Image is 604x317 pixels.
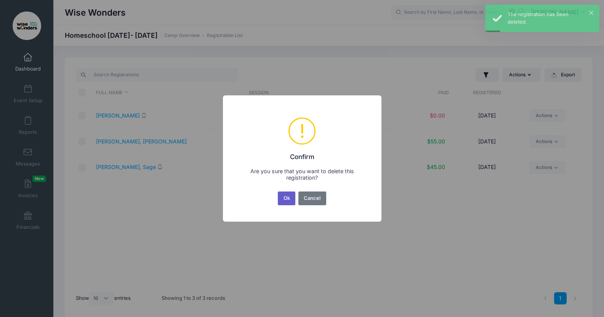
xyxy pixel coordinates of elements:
[589,11,593,15] button: ×
[241,168,362,181] div: Are you sure that you want to delete this registration?
[508,11,593,26] div: The registration has been deleted.
[298,191,326,205] button: Cancel
[233,148,372,161] h2: Confirm
[278,191,295,205] button: Ok
[300,119,305,143] div: !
